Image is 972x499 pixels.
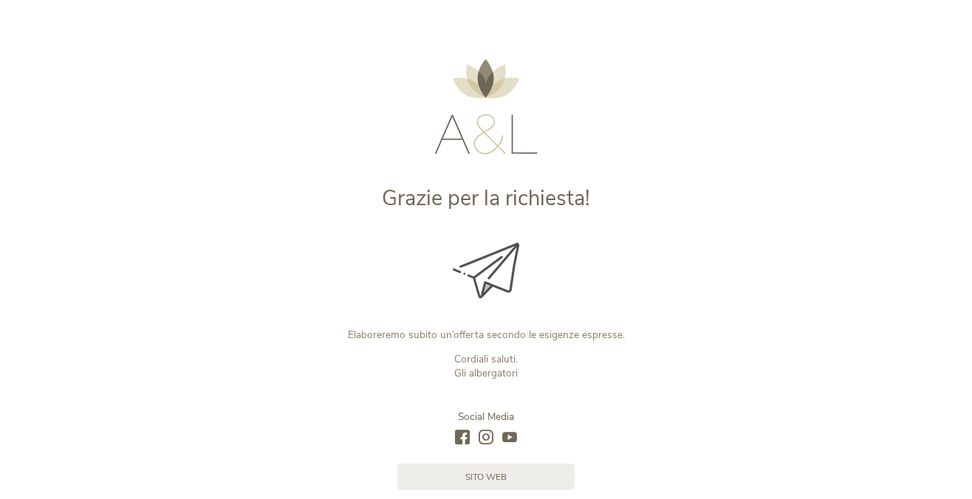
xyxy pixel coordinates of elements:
[479,430,493,446] a: instagram
[239,328,733,342] p: Elaboreremo subito un’offerta secondo le esigenze espresse.
[239,352,733,380] p: Cordiali saluti. Gli albergatori
[397,464,575,490] a: sito web
[453,243,519,298] img: Grazie per la richiesta!
[465,471,507,483] span: sito web
[502,430,517,446] a: youtube
[458,410,514,424] span: Social Media
[434,59,538,154] img: AMONTI & LUNARIS Wellnessresort
[455,430,470,446] a: facebook
[382,184,590,213] span: Grazie per la richiesta!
